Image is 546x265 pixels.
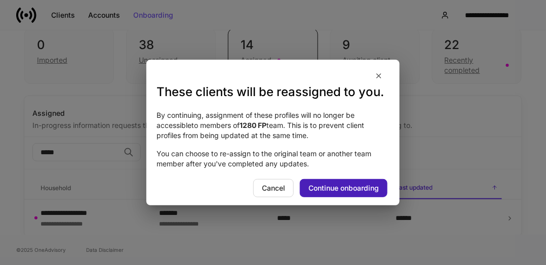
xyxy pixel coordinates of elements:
[300,179,387,197] button: Continue onboarding
[157,110,389,141] p: By continuing, assignment of these profiles will no longer be accessible to members of team . Thi...
[253,179,294,197] button: Cancel
[308,185,379,192] div: Continue onboarding
[157,149,389,169] p: You can choose to re-assign to the original team or another team member after you've completed an...
[240,121,266,129] strong: 1280 FP
[262,185,285,192] div: Cancel
[157,84,389,100] h3: These clients will be reassigned to you.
